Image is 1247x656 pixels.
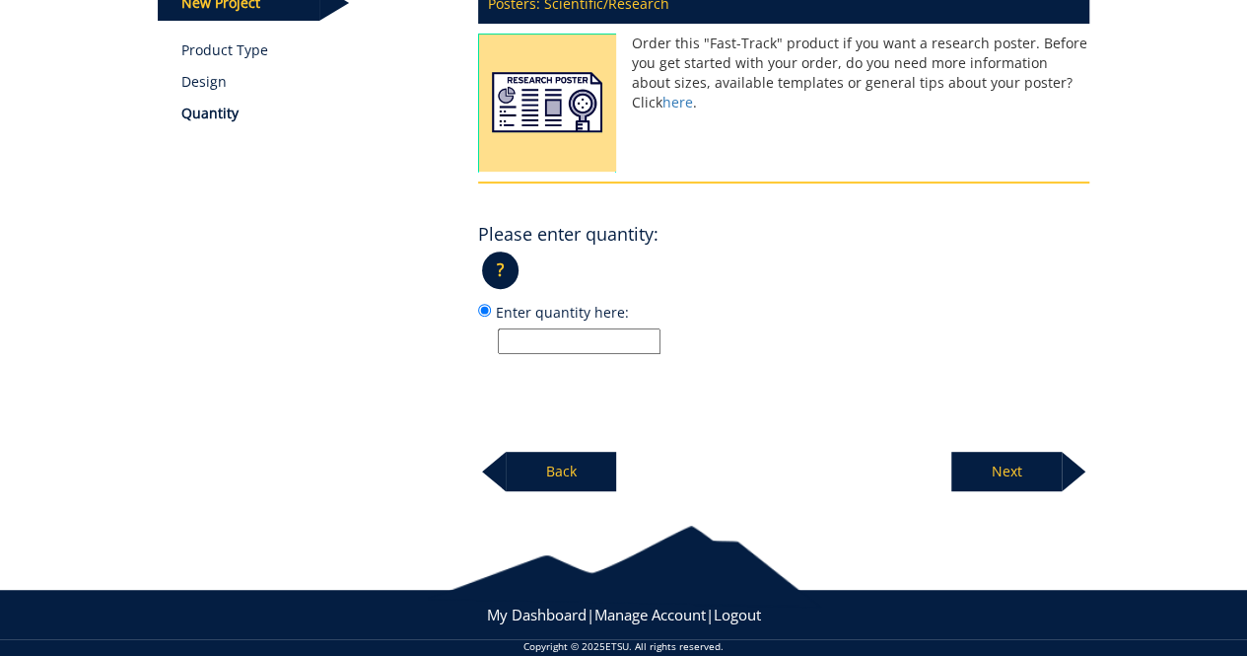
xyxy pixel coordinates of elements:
[478,304,491,317] input: Enter quantity here:
[594,605,706,624] a: Manage Account
[181,72,449,92] p: Design
[181,40,449,60] a: Product Type
[478,301,1089,354] label: Enter quantity here:
[662,93,693,111] a: here
[951,452,1062,491] p: Next
[506,452,616,491] p: Back
[605,639,629,653] a: ETSU
[487,605,587,624] a: My Dashboard
[478,34,1089,112] p: Order this "Fast-Track" product if you want a research poster. Before you get started with your o...
[181,104,449,123] p: Quantity
[482,252,519,289] p: ?
[478,225,658,245] h4: Please enter quantity:
[714,605,761,624] a: Logout
[498,328,660,354] input: Enter quantity here:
